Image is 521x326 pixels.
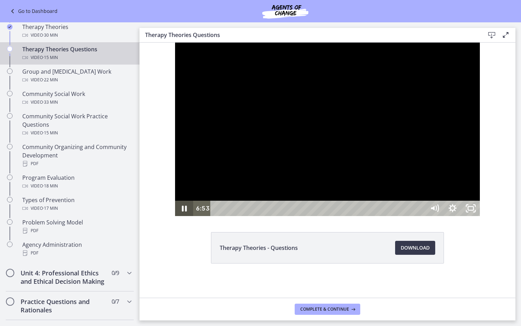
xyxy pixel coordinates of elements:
[22,31,131,39] div: Video
[112,297,119,306] span: 0 / 7
[243,3,327,20] img: Agents of Change
[112,269,119,277] span: 0 / 9
[300,306,349,312] span: Complete & continue
[43,204,58,213] span: · 17 min
[22,173,131,190] div: Program Evaluation
[8,7,58,15] a: Go to Dashboard
[22,53,131,62] div: Video
[295,304,360,315] button: Complete & continue
[145,31,474,39] h3: Therapy Theories Questions
[22,67,131,84] div: Group and [MEDICAL_DATA] Work
[7,24,13,30] i: Completed
[22,182,131,190] div: Video
[22,90,131,106] div: Community Social Work
[22,45,131,62] div: Therapy Theories Questions
[304,158,322,173] button: Show settings menu
[139,43,515,216] iframe: Video Lesson
[43,76,58,84] span: · 22 min
[22,240,131,257] div: Agency Administration
[22,204,131,213] div: Video
[22,160,131,168] div: PDF
[21,269,106,286] h2: Unit 4: Professional Ethics and Ethical Decision Making
[22,196,131,213] div: Types of Prevention
[43,53,58,62] span: · 15 min
[322,158,340,173] button: Unfullscreen
[22,227,131,235] div: PDF
[401,244,430,252] span: Download
[22,98,131,106] div: Video
[43,129,58,137] span: · 15 min
[22,129,131,137] div: Video
[22,218,131,235] div: Problem Solving Model
[43,31,58,39] span: · 30 min
[395,241,435,255] a: Download
[220,244,298,252] span: Therapy Theories - Questions
[22,23,131,39] div: Therapy Theories
[43,182,58,190] span: · 18 min
[22,249,131,257] div: PDF
[22,112,131,137] div: Community Social Work Practice Questions
[22,76,131,84] div: Video
[22,143,131,168] div: Community Organizing and Community Development
[43,98,58,106] span: · 33 min
[286,158,304,173] button: Mute
[21,297,106,314] h2: Practice Questions and Rationales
